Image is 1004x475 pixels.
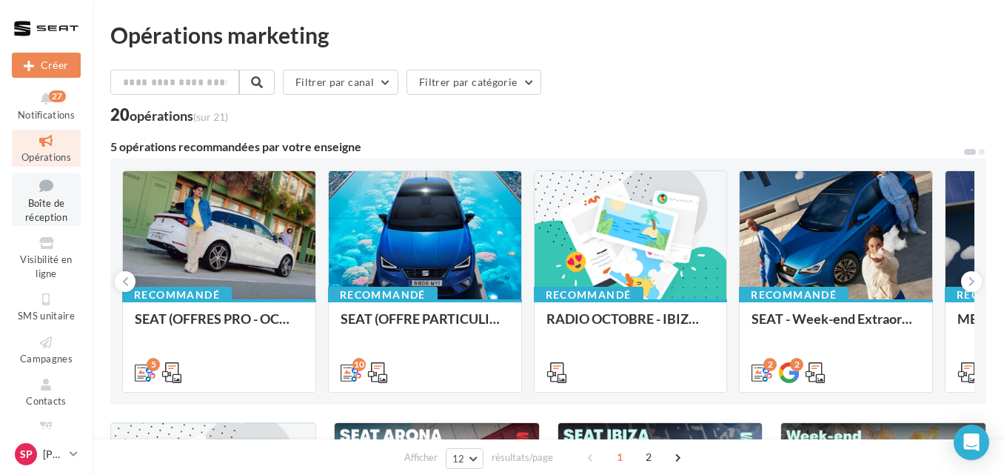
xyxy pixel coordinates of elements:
div: Opérations marketing [110,24,986,46]
div: 20 [110,107,228,123]
span: résultats/page [492,451,553,465]
div: 5 [147,358,160,371]
div: Recommandé [534,287,643,303]
button: Filtrer par catégorie [406,70,541,95]
span: Sp [20,447,33,462]
a: Boîte de réception [12,173,81,227]
a: Contacts [12,373,81,410]
div: SEAT (OFFRE PARTICULIER - OCT) - SOCIAL MEDIA [341,311,509,341]
div: RADIO OCTOBRE - IBIZA 6€/Jour + Week-end extraordinaire [546,311,715,341]
div: Nouvelle campagne [12,53,81,78]
span: 2 [637,445,660,469]
span: (sur 21) [193,110,228,123]
span: Opérations [21,151,71,163]
div: SEAT - Week-end Extraordinaire ([GEOGRAPHIC_DATA]) - OCTOBRE [752,311,920,341]
button: Filtrer par canal [283,70,398,95]
div: opérations [130,109,228,122]
span: Visibilité en ligne [20,253,72,279]
span: Contacts [26,395,67,407]
span: Boîte de réception [25,197,67,223]
div: 27 [49,90,66,102]
div: Open Intercom Messenger [954,425,989,460]
button: Notifications 27 [12,87,81,124]
span: 1 [608,445,632,469]
span: SMS unitaire [18,310,75,322]
p: [PERSON_NAME] [43,447,64,462]
button: 12 [446,448,483,469]
span: 12 [452,453,465,465]
div: Recommandé [739,287,849,303]
a: Sp [PERSON_NAME] [12,440,81,468]
div: 2 [790,358,803,371]
div: 5 opérations recommandées par votre enseigne [110,141,963,153]
a: SMS unitaire [12,288,81,325]
span: Notifications [18,109,75,121]
div: Recommandé [122,287,232,303]
div: Recommandé [328,287,438,303]
a: Campagnes [12,331,81,368]
a: Médiathèque [12,416,81,453]
a: Opérations [12,130,81,166]
div: SEAT (OFFRES PRO - OCT) - SOCIAL MEDIA [135,311,304,341]
span: Campagnes [20,353,73,365]
a: Visibilité en ligne [12,232,81,282]
span: Afficher [404,451,438,465]
div: 2 [763,358,777,371]
div: 10 [352,358,366,371]
button: Créer [12,53,81,78]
